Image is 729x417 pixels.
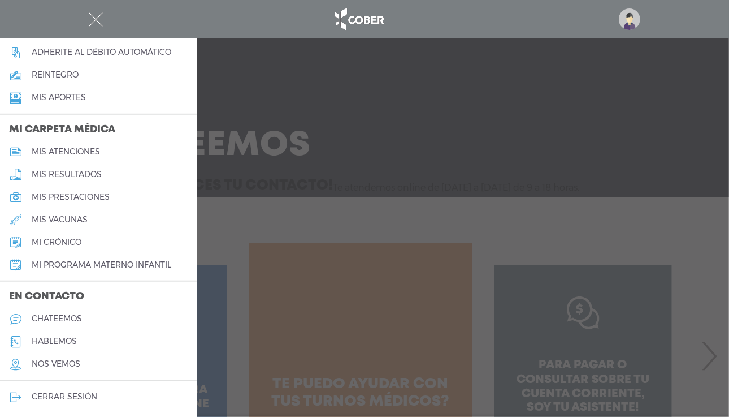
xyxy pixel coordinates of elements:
[32,337,77,346] h5: hablemos
[32,93,86,102] h5: Mis aportes
[32,392,97,402] h5: cerrar sesión
[32,48,171,57] h5: Adherite al débito automático
[32,238,81,247] h5: mi crónico
[32,170,102,179] h5: mis resultados
[32,192,110,202] h5: mis prestaciones
[32,147,100,157] h5: mis atenciones
[32,314,82,324] h5: chateemos
[32,359,80,369] h5: nos vemos
[32,70,79,80] h5: reintegro
[32,215,88,225] h5: mis vacunas
[32,260,171,270] h5: mi programa materno infantil
[89,12,103,27] img: Cober_menu-close-white.svg
[329,6,388,33] img: logo_cober_home-white.png
[619,8,640,30] img: profile-placeholder.svg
